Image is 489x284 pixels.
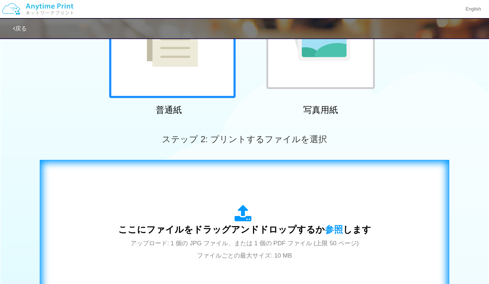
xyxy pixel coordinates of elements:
[130,240,359,259] span: アップロード: 1 個の JPG ファイル、または 1 個の PDF ファイル (上限 50 ページ) ファイルごとの最大サイズ: 10 MB
[106,105,232,115] h2: 普通紙
[13,25,27,31] a: 戻る
[325,224,343,234] span: 参照
[257,105,384,115] h2: 写真用紙
[118,224,371,234] span: ここにファイルをドラッグアンドドロップするか します
[162,134,327,144] span: ステップ 2: プリントするファイルを選択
